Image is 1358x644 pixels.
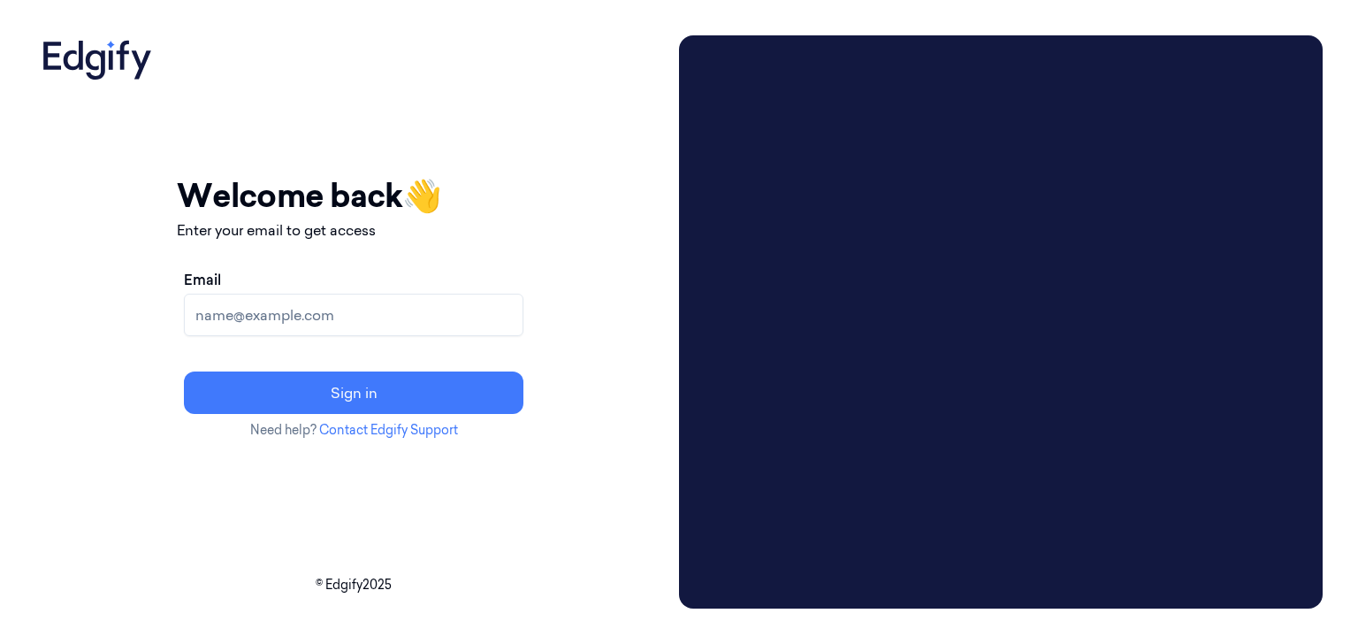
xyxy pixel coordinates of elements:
label: Email [184,269,221,290]
p: © Edgify 2025 [35,576,672,594]
p: Enter your email to get access [177,219,530,241]
input: name@example.com [184,294,523,336]
h1: Welcome back 👋 [177,172,530,219]
button: Sign in [184,372,523,414]
a: Contact Edgify Support [319,422,458,438]
p: Need help? [177,421,530,440]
